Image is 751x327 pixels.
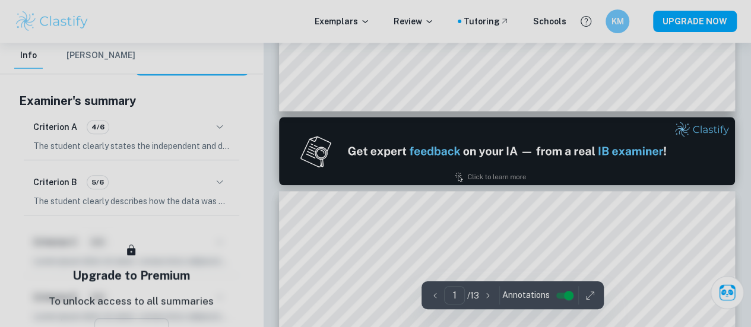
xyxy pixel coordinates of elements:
p: The student clearly states the independent and dependent variables in the research question, howe... [33,139,230,153]
h5: Examiner's summary [19,92,244,110]
button: Info [14,43,43,69]
h6: KM [611,15,625,28]
span: Annotations [502,289,550,301]
h5: Upgrade to Premium [72,266,190,284]
button: Ask Clai [711,276,744,309]
button: KM [606,9,629,33]
button: [PERSON_NAME] [66,43,135,69]
p: Exemplars [315,15,370,28]
button: UPGRADE NOW [653,11,737,32]
span: 5/6 [87,177,108,188]
p: To unlock access to all summaries [49,294,214,309]
h6: Criterion A [33,120,77,134]
h6: Criterion B [33,176,77,189]
a: Schools [533,15,566,28]
button: Help and Feedback [576,11,596,31]
p: Review [394,15,434,28]
a: Tutoring [464,15,509,28]
p: The student clearly describes how the data was obtained and processed, providing a detailed and p... [33,195,230,208]
img: Clastify logo [14,9,90,33]
span: 4/6 [87,122,109,132]
p: / 13 [467,289,479,302]
img: Ad [279,117,735,185]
